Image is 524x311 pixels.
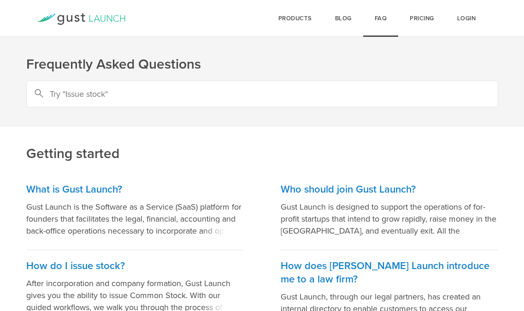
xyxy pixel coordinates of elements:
[26,174,244,250] a: What is Gust Launch? Gust Launch is the Software as a Service (SaaS) platform for founders that f...
[281,174,498,250] a: Who should join Gust Launch? Gust Launch is designed to support the operations of for-profit star...
[26,259,244,273] h3: How do I issue stock?
[26,201,244,237] p: Gust Launch is the Software as a Service (SaaS) platform for founders that facilitates the legal,...
[26,82,498,163] h2: Getting started
[26,81,498,107] input: Try "Issue stock"
[281,183,498,196] h3: Who should join Gust Launch?
[281,201,498,237] p: Gust Launch is designed to support the operations of for-profit startups that intend to grow rapi...
[26,183,244,196] h3: What is Gust Launch?
[281,259,498,286] h3: How does [PERSON_NAME] Launch introduce me to a law firm?
[26,55,498,74] h1: Frequently Asked Questions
